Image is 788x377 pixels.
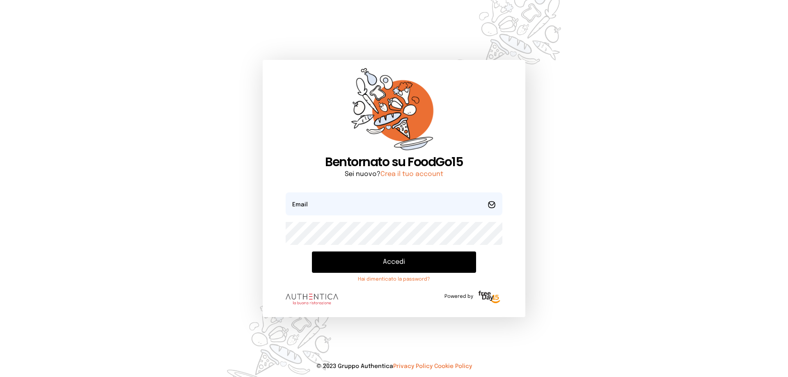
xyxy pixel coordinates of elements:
a: Privacy Policy [393,363,433,369]
p: Sei nuovo? [286,169,502,179]
h1: Bentornato su FoodGo15 [286,155,502,169]
a: Hai dimenticato la password? [312,276,476,283]
img: sticker-orange.65babaf.png [351,68,437,155]
button: Accedi [312,251,476,273]
img: logo.8f33a47.png [286,294,338,304]
a: Crea il tuo account [380,171,443,178]
p: © 2023 Gruppo Authentica [13,362,775,370]
span: Powered by [444,293,473,300]
a: Cookie Policy [434,363,472,369]
img: logo-freeday.3e08031.png [476,289,502,306]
